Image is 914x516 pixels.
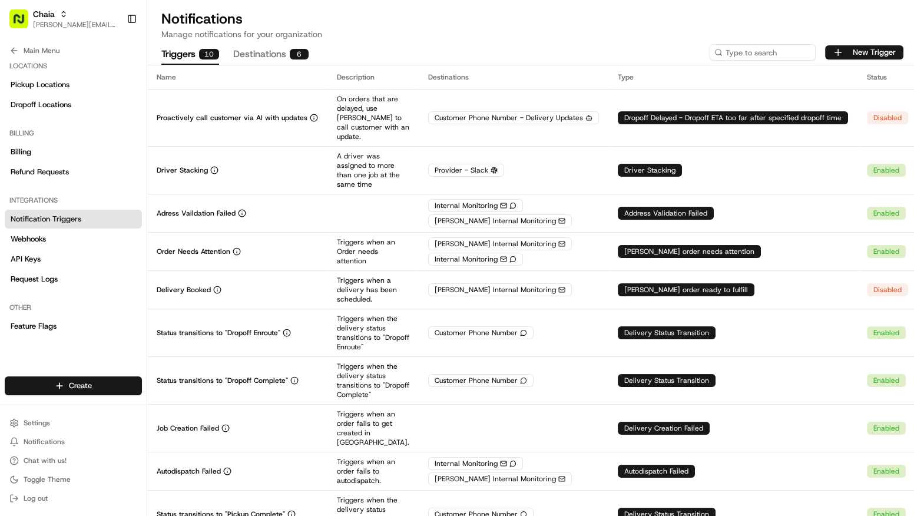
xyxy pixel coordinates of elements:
[233,45,309,65] button: Destinations
[117,200,143,209] span: Pylon
[5,57,142,75] div: Locations
[618,422,710,435] div: Delivery Creation Failed
[161,45,219,65] button: Triggers
[5,415,142,431] button: Settings
[337,362,409,399] p: Triggers when the delivery status transitions to "Dropoff Complete"
[867,207,906,220] div: Enabled
[33,8,55,20] button: Chaia
[5,143,142,161] a: Billing
[200,116,214,130] button: Start new chat
[5,191,142,210] div: Integrations
[428,214,572,227] div: [PERSON_NAME] Internal Monitoring
[12,47,214,66] p: Welcome 👋
[5,124,142,143] div: Billing
[337,314,409,352] p: Triggers when the delivery status transitions to "Dropoff Enroute"
[428,472,572,485] div: [PERSON_NAME] Internal Monitoring
[337,94,409,141] p: On orders that are delayed, use [PERSON_NAME] to call customer with an update.
[83,199,143,209] a: Powered byPylon
[337,72,409,82] div: Description
[24,171,90,183] span: Knowledge Base
[12,113,33,134] img: 1736555255976-a54dd68f-1ca7-489b-9aae-adbdc363a1c4
[5,163,142,181] a: Refund Requests
[24,437,65,446] span: Notifications
[337,409,409,447] p: Triggers when an order fails to get created in [GEOGRAPHIC_DATA].
[618,245,761,258] div: [PERSON_NAME] order needs attention
[5,270,142,289] a: Request Logs
[618,164,682,177] div: Driver Stacking
[157,209,236,218] p: Adress Vaildation Failed
[867,245,906,258] div: Enabled
[618,326,716,339] div: Delivery Status Transition
[337,276,409,304] p: Triggers when a delivery has been scheduled.
[5,95,142,114] a: Dropoff Locations
[24,418,50,428] span: Settings
[5,75,142,94] a: Pickup Locations
[867,283,908,296] div: Disabled
[618,72,848,82] div: Type
[157,376,288,385] p: Status transitions to "Dropoff Complete"
[11,80,69,90] span: Pickup Locations
[157,424,219,433] p: Job Creation Failed
[100,172,109,181] div: 💻
[157,285,211,295] p: Delivery Booked
[428,457,523,470] div: Internal Monitoring
[867,374,906,387] div: Enabled
[161,9,903,28] h1: Notifications
[11,254,41,264] span: API Keys
[5,42,142,59] button: Main Menu
[5,490,142,507] button: Log out
[618,207,714,220] div: Address Validation Failed
[11,167,69,177] span: Refund Requests
[40,113,193,124] div: Start new chat
[867,326,906,339] div: Enabled
[337,457,409,485] p: Triggers when an order fails to autodispatch.
[618,283,754,296] div: [PERSON_NAME] order ready to fulfill
[428,72,599,82] div: Destinations
[5,376,142,395] button: Create
[33,20,117,29] span: [PERSON_NAME][EMAIL_ADDRESS][DOMAIN_NAME]
[199,49,219,59] div: 10
[11,274,58,285] span: Request Logs
[5,317,142,336] a: Feature Flags
[428,283,572,296] div: [PERSON_NAME] Internal Monitoring
[618,111,848,124] div: Dropoff Delayed - Dropoff ETA too far after specified dropoff time
[290,49,309,59] div: 6
[5,5,122,33] button: Chaia[PERSON_NAME][EMAIL_ADDRESS][DOMAIN_NAME]
[11,214,81,224] span: Notification Triggers
[337,151,409,189] p: A driver was assigned to more than one job at the same time
[157,328,280,338] p: Status transitions to "Dropoff Enroute"
[867,465,906,478] div: Enabled
[5,434,142,450] button: Notifications
[428,237,572,250] div: [PERSON_NAME] Internal Monitoring
[157,467,221,476] p: Autodispatch Failed
[12,172,21,181] div: 📗
[11,234,46,244] span: Webhooks
[11,321,57,332] span: Feature Flags
[157,247,230,256] p: Order Needs Attention
[710,44,816,61] input: Type to search
[5,230,142,249] a: Webhooks
[24,494,48,503] span: Log out
[69,381,92,391] span: Create
[428,164,504,177] div: Provider - Slack
[428,253,523,266] div: Internal Monitoring
[31,76,194,88] input: Clear
[867,164,906,177] div: Enabled
[825,45,903,59] button: New Trigger
[24,456,67,465] span: Chat with us!
[12,12,35,35] img: Nash
[618,374,716,387] div: Delivery Status Transition
[428,199,523,212] div: Internal Monitoring
[111,171,189,183] span: API Documentation
[161,28,903,40] p: Manage notifications for your organization
[95,166,194,187] a: 💻API Documentation
[157,166,208,175] p: Driver Stacking
[5,471,142,488] button: Toggle Theme
[157,113,307,123] p: Proactively call customer via AI with updates
[867,111,908,124] div: Disabled
[618,465,695,478] div: Autodispatch Failed
[867,72,908,82] div: Status
[428,326,534,339] div: Customer Phone Number
[11,100,71,110] span: Dropoff Locations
